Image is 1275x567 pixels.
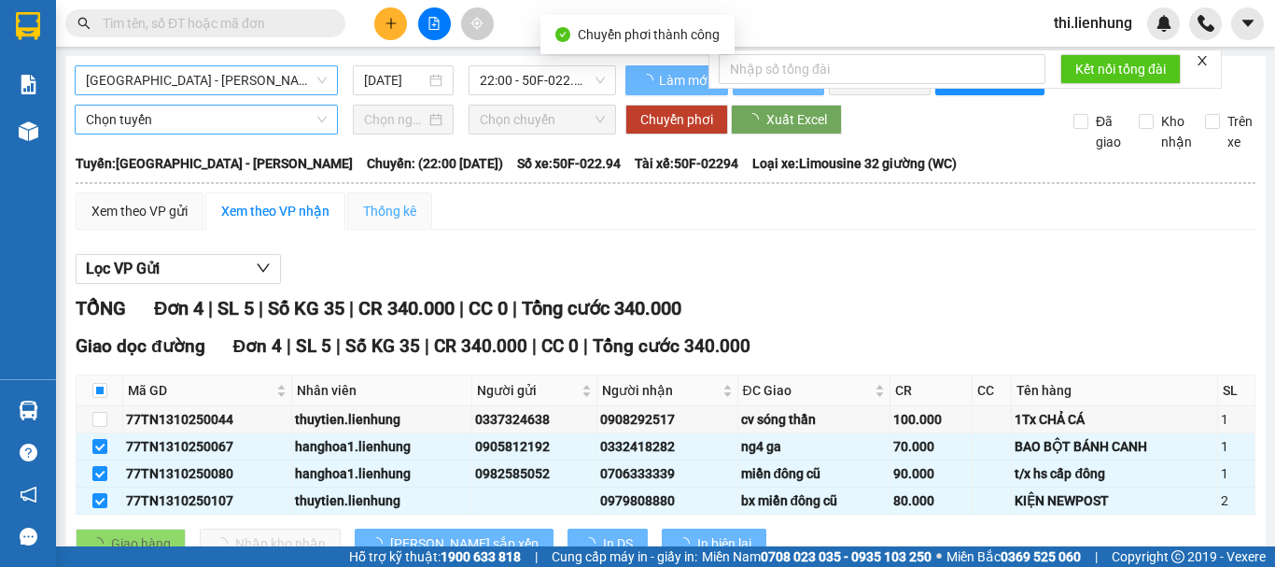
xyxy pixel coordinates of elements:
[86,66,327,94] span: Nha Trang - Hồ Chí Minh
[602,380,719,401] span: Người nhận
[640,74,656,87] span: loading
[295,436,469,457] div: hanghoa1.lienhung
[635,153,738,174] span: Tài xế: 50F-02294
[743,380,872,401] span: ĐC Giao
[1015,490,1214,511] div: KIỆN NEWPOST
[1001,549,1081,564] strong: 0369 525 060
[364,70,426,91] input: 13/10/2025
[295,490,469,511] div: thuytien.lienhung
[390,533,539,554] span: [PERSON_NAME] sắp xếp
[123,488,292,515] td: 77TN1310250107
[936,553,942,560] span: ⚪️
[126,463,288,484] div: 77TN1310250080
[86,106,327,134] span: Chọn tuyến
[1221,436,1252,457] div: 1
[441,549,521,564] strong: 1900 633 818
[86,257,160,280] span: Lọc VP Gửi
[702,546,932,567] span: Miền Nam
[103,13,323,34] input: Tìm tên, số ĐT hoặc mã đơn
[893,409,968,430] div: 100.000
[1171,550,1184,563] span: copyright
[363,201,416,221] div: Thống kê
[427,17,441,30] span: file-add
[1039,11,1147,35] span: thi.lienhung
[154,297,203,319] span: Đơn 4
[349,297,354,319] span: |
[480,106,605,134] span: Chọn chuyến
[593,335,750,357] span: Tổng cước 340.000
[600,463,735,484] div: 0706333339
[434,335,527,357] span: CR 340.000
[76,335,205,357] span: Giao dọc đường
[1012,376,1218,406] th: Tên hàng
[469,297,508,319] span: CC 0
[697,533,751,554] span: In biên lai
[76,156,353,171] b: Tuyến: [GEOGRAPHIC_DATA] - [PERSON_NAME]
[893,463,968,484] div: 90.000
[1156,15,1172,32] img: icon-new-feature
[893,490,968,511] div: 80.000
[535,546,538,567] span: |
[418,7,451,40] button: file-add
[20,528,37,546] span: message
[459,297,464,319] span: |
[522,297,681,319] span: Tổng cước 340.000
[364,109,426,130] input: Chọn ngày
[761,549,932,564] strong: 0708 023 035 - 0935 103 250
[1154,111,1199,152] span: Kho nhận
[893,436,968,457] div: 70.000
[345,335,420,357] span: Số KG 35
[567,529,648,559] button: In DS
[752,153,957,174] span: Loại xe: Limousine 32 giường (WC)
[200,529,341,559] button: Nhập kho nhận
[296,335,331,357] span: SL 5
[741,436,888,457] div: ng4 ga
[1196,54,1209,67] span: close
[578,27,720,42] span: Chuyển phơi thành công
[1221,409,1252,430] div: 1
[233,335,283,357] span: Đơn 4
[1218,376,1255,406] th: SL
[1198,15,1214,32] img: phone-icon
[475,436,593,457] div: 0905812192
[16,12,40,40] img: logo-vxr
[76,529,186,559] button: Giao hàng
[355,529,553,559] button: [PERSON_NAME] sắp xếp
[659,70,713,91] span: Làm mới
[370,537,390,550] span: loading
[1060,54,1181,84] button: Kết nối tổng đài
[1088,111,1128,152] span: Đã giao
[1221,490,1252,511] div: 2
[367,153,503,174] span: Chuyến: (22:00 [DATE])
[582,537,603,550] span: loading
[19,121,38,141] img: warehouse-icon
[91,201,188,221] div: Xem theo VP gửi
[603,533,633,554] span: In DS
[128,380,273,401] span: Mã GD
[1015,409,1214,430] div: 1Tx CHẢ CÁ
[475,409,593,430] div: 0337324638
[1240,15,1256,32] span: caret-down
[221,201,329,221] div: Xem theo VP nhận
[973,376,1013,406] th: CC
[1075,59,1166,79] span: Kết nối tổng đài
[766,109,827,130] span: Xuất Excel
[287,335,291,357] span: |
[1221,463,1252,484] div: 1
[76,254,281,284] button: Lọc VP Gửi
[268,297,344,319] span: Số KG 35
[1220,111,1260,152] span: Trên xe
[461,7,494,40] button: aim
[91,537,111,550] span: loading
[662,529,766,559] button: In biên lai
[1231,7,1264,40] button: caret-down
[123,461,292,488] td: 77TN1310250080
[625,105,728,135] button: Chuyển phơi
[126,490,288,511] div: 77TN1310250107
[677,537,697,550] span: loading
[256,261,271,276] span: down
[583,335,588,357] span: |
[111,533,171,554] span: Giao hàng
[552,546,697,567] span: Cung cấp máy in - giấy in:
[555,27,570,42] span: check-circle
